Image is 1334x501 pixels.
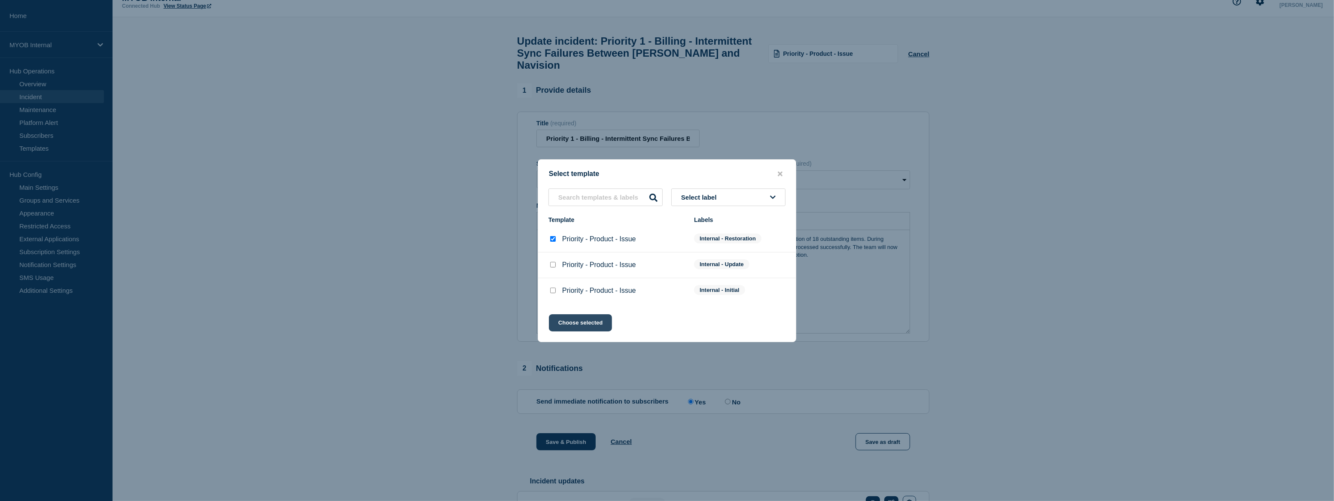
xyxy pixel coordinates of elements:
[550,288,556,293] input: Priority - Product - Issue checkbox
[550,236,556,242] input: Priority - Product - Issue checkbox
[775,170,785,178] button: close button
[549,314,612,331] button: Choose selected
[538,170,796,178] div: Select template
[562,261,636,269] p: Priority - Product - Issue
[694,285,745,295] span: Internal - Initial
[694,216,786,223] div: Labels
[548,216,685,223] div: Template
[548,188,663,206] input: Search templates & labels
[694,234,761,243] span: Internal - Restoration
[562,287,636,295] p: Priority - Product - Issue
[694,259,749,269] span: Internal - Update
[681,194,720,201] span: Select label
[562,235,636,243] p: Priority - Product - Issue
[671,188,786,206] button: Select label
[550,262,556,267] input: Priority - Product - Issue checkbox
